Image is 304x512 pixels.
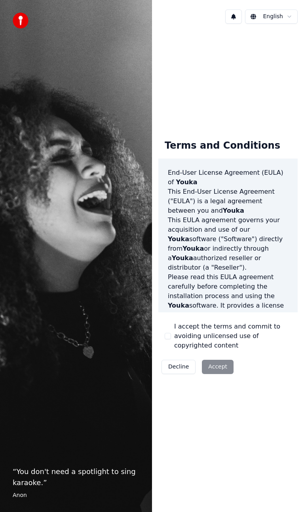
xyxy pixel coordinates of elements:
footer: Anon [13,491,139,499]
h3: End-User License Agreement (EULA) of [168,168,288,187]
button: Decline [161,360,196,374]
p: This End-User License Agreement ("EULA") is a legal agreement between you and [168,187,288,215]
label: I accept the terms and commit to avoiding unlicensed use of copyrighted content [174,322,291,350]
p: Please read this EULA agreement carefully before completing the installation process and using th... [168,272,288,339]
img: youka [13,13,28,28]
div: Terms and Conditions [158,133,287,159]
span: Youka [168,302,189,309]
p: “ You don't need a spotlight to sing karaoke. ” [13,466,139,488]
span: Youka [223,207,244,214]
span: Youka [168,235,189,243]
span: Youka [182,245,204,252]
span: Youka [176,178,198,186]
span: Youka [172,254,193,262]
span: Youka [200,311,221,319]
p: This EULA agreement governs your acquisition and use of our software ("Software") directly from o... [168,215,288,272]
